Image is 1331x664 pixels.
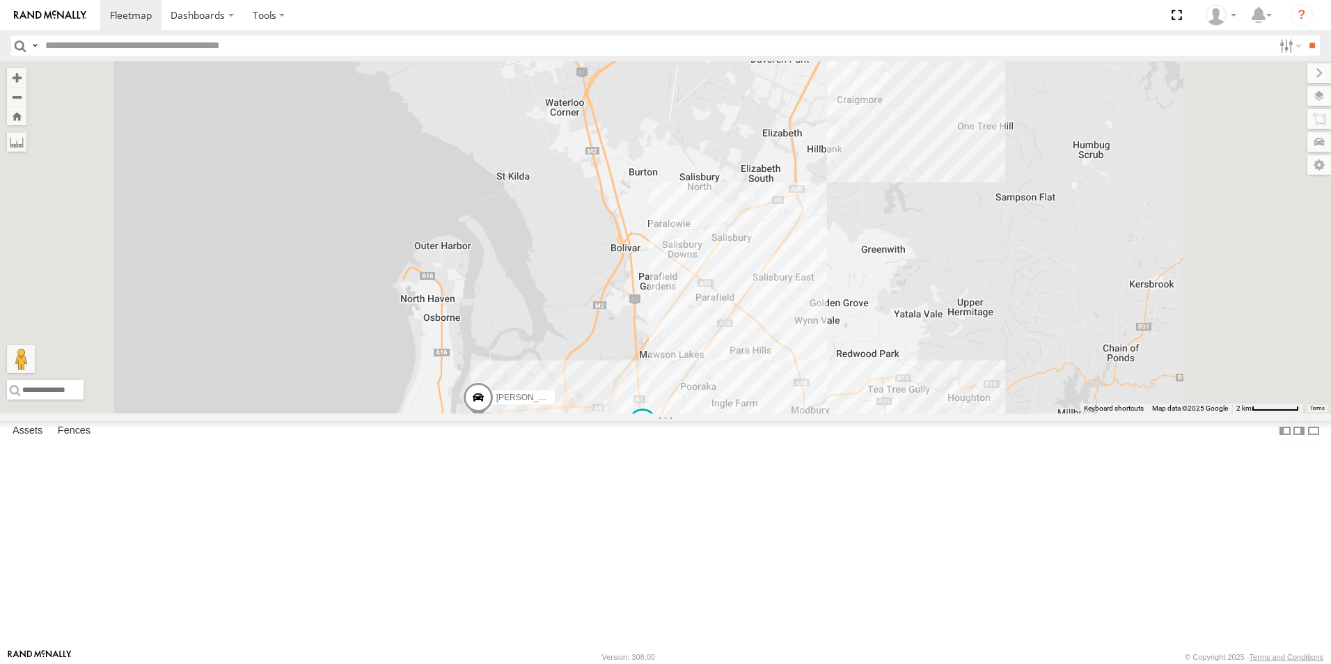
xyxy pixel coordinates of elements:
span: Map data ©2025 Google [1152,404,1228,412]
div: © Copyright 2025 - [1185,653,1323,661]
label: Dock Summary Table to the Right [1292,421,1306,441]
div: Cameron Roberts [1201,5,1241,26]
img: rand-logo.svg [14,10,86,20]
label: Measure [7,132,26,152]
button: Map Scale: 2 km per 64 pixels [1232,404,1303,413]
label: Fences [51,421,97,441]
label: Search Query [29,35,40,56]
a: Terms and Conditions [1250,653,1323,661]
div: Version: 308.00 [602,653,655,661]
label: Map Settings [1307,155,1331,175]
a: Visit our Website [8,650,72,664]
button: Drag Pegman onto the map to open Street View [7,345,35,373]
a: Terms (opens in new tab) [1310,406,1325,411]
button: Zoom in [7,68,26,87]
button: Keyboard shortcuts [1084,404,1144,413]
label: Dock Summary Table to the Left [1278,421,1292,441]
label: Hide Summary Table [1307,421,1321,441]
label: Assets [6,421,49,441]
button: Zoom out [7,87,26,106]
button: Zoom Home [7,106,26,125]
span: [PERSON_NAME] Van S434-DDD [496,393,624,403]
span: 2 km [1236,404,1252,412]
label: Search Filter Options [1274,35,1304,56]
i: ? [1291,4,1313,26]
